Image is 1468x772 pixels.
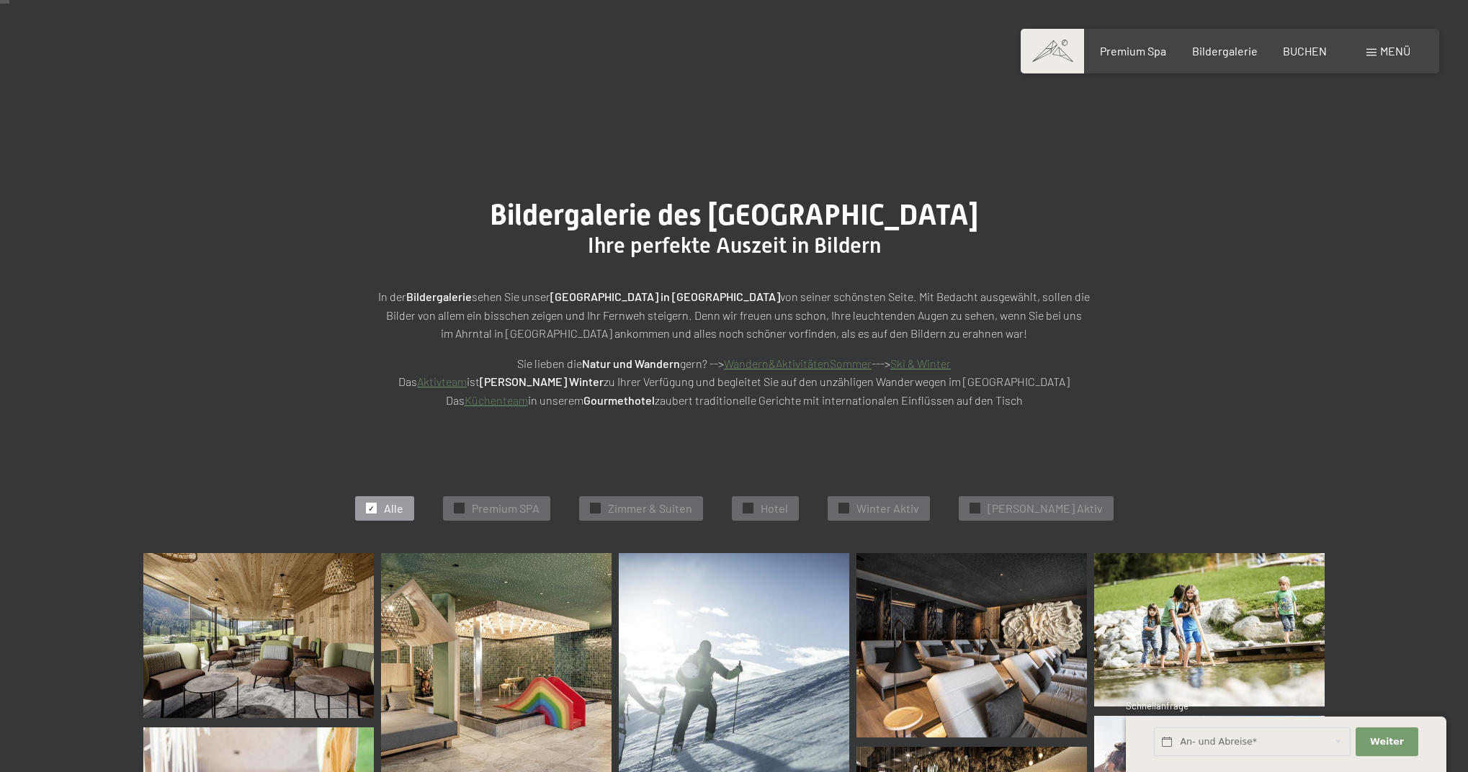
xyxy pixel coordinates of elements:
[972,503,977,513] span: ✓
[841,503,846,513] span: ✓
[582,356,680,370] strong: Natur und Wandern
[374,287,1094,343] p: In der sehen Sie unser von seiner schönsten Seite. Mit Bedacht ausgewählt, sollen die Bilder von ...
[1356,727,1418,757] button: Weiter
[988,501,1103,516] span: [PERSON_NAME] Aktiv
[1370,735,1404,748] span: Weiter
[724,356,872,370] a: Wandern&AktivitätenSommer
[472,501,540,516] span: Premium SPA
[490,198,978,232] span: Bildergalerie des [GEOGRAPHIC_DATA]
[1283,44,1327,58] a: BUCHEN
[417,374,467,388] a: Aktivteam
[856,553,1087,737] img: Bildergalerie
[406,289,472,303] strong: Bildergalerie
[890,356,951,370] a: Ski & Winter
[384,501,403,516] span: Alle
[1094,553,1325,706] img: Bildergalerie
[550,289,780,303] strong: [GEOGRAPHIC_DATA] in [GEOGRAPHIC_DATA]
[592,503,598,513] span: ✓
[583,393,655,407] strong: Gourmethotel
[143,553,374,718] img: Wellnesshotels - Lounge - Sitzplatz - Ahrntal
[465,393,528,407] a: Küchenteam
[856,501,919,516] span: Winter Aktiv
[374,354,1094,410] p: Sie lieben die gern? --> ---> Das ist zu Ihrer Verfügung und begleitet Sie auf den unzähligen Wan...
[588,233,881,258] span: Ihre perfekte Auszeit in Bildern
[1192,44,1258,58] a: Bildergalerie
[1100,44,1166,58] a: Premium Spa
[745,503,751,513] span: ✓
[1380,44,1410,58] span: Menü
[480,374,604,388] strong: [PERSON_NAME] Winter
[608,501,692,516] span: Zimmer & Suiten
[1126,700,1189,712] span: Schnellanfrage
[368,503,374,513] span: ✓
[761,501,788,516] span: Hotel
[456,503,462,513] span: ✓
